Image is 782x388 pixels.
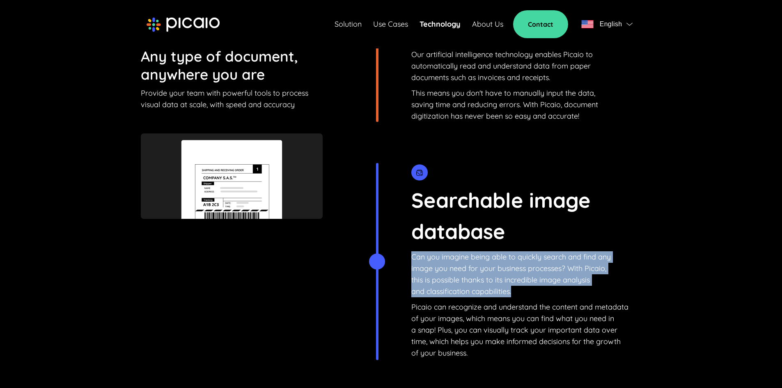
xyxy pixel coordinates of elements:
[581,20,594,28] img: flag
[141,133,323,219] img: dynamic-scroll-image
[411,164,428,181] img: dynamic-scroll-icon
[411,251,628,297] p: Can you imagine being able to quickly search and find any image you need for your business proces...
[578,16,636,32] button: flagEnglishflag
[626,23,633,26] img: flag
[141,47,343,83] p: Any type of document, anywhere you are
[141,87,312,110] p: Provide your team with powerful tools to process visual data at scale, with speed and accuracy
[472,18,503,30] a: About Us
[369,253,385,270] img: dynamic-scroll-circle-blue
[411,301,628,359] p: Picaio can recognize and understand the content and metadata of your images, which means you can ...
[411,185,628,247] p: Searchable image database
[147,17,220,32] img: picaio-logo
[513,10,568,38] a: Contact
[335,18,362,30] a: Solution
[600,18,622,30] span: English
[420,18,461,30] a: Technology
[373,18,408,30] a: Use Cases
[411,49,598,83] p: Our artificial intelligence technology enables Picaio to automatically read and understand data f...
[411,87,598,122] p: This means you don't have to manually input the data, saving time and reducing errors. With Picai...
